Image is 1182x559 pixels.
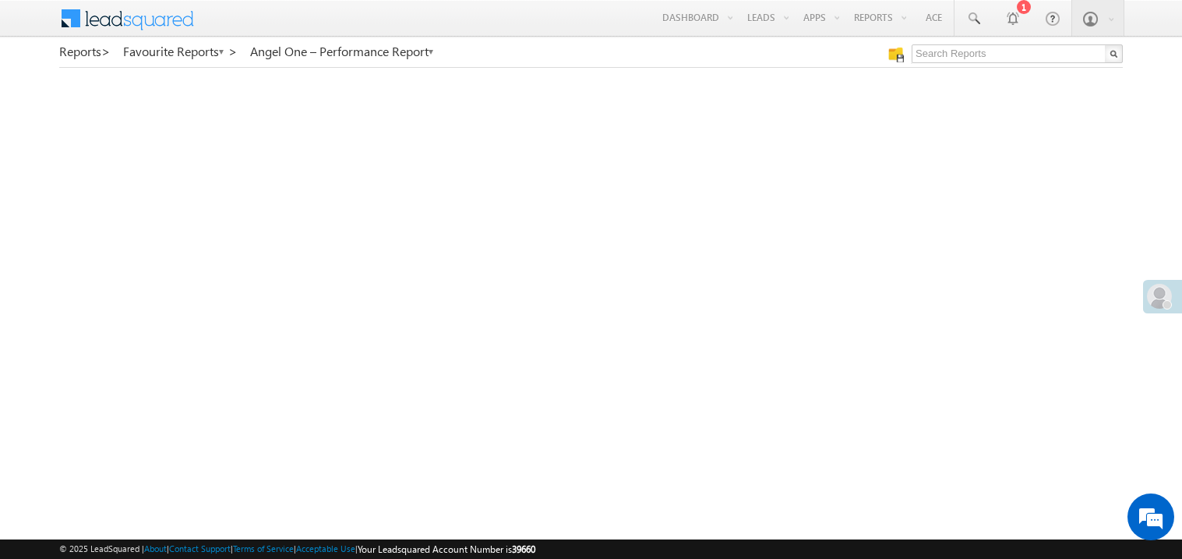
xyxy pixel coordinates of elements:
[169,543,231,554] a: Contact Support
[912,44,1123,63] input: Search Reports
[358,543,535,555] span: Your Leadsquared Account Number is
[512,543,535,555] span: 39660
[250,44,435,58] a: Angel One – Performance Report
[144,543,167,554] a: About
[123,44,238,58] a: Favourite Reports >
[59,44,111,58] a: Reports>
[59,542,535,557] span: © 2025 LeadSquared | | | | |
[888,47,904,62] img: Manage all your saved reports!
[233,543,294,554] a: Terms of Service
[228,42,238,60] span: >
[101,42,111,60] span: >
[296,543,355,554] a: Acceptable Use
